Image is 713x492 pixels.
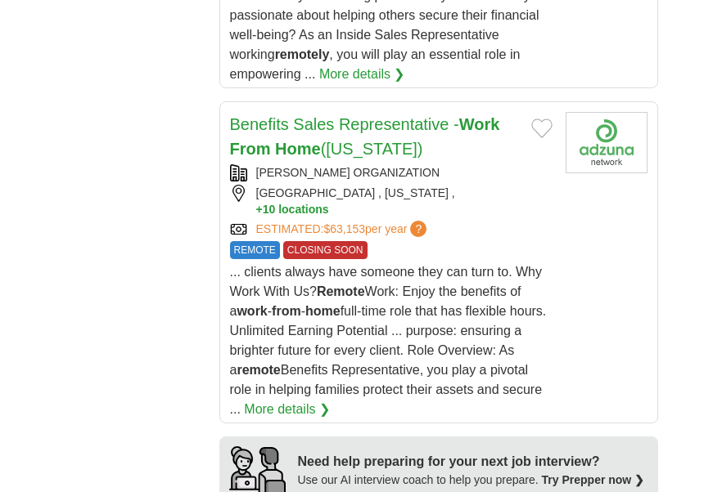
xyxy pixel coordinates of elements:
[237,304,267,318] strong: work
[323,222,365,235] span: $63,153
[305,304,341,318] strong: home
[410,221,426,237] span: ?
[256,202,263,217] span: +
[256,221,431,238] a: ESTIMATED:$63,153per year?
[298,452,645,472] div: Need help preparing for your next job interview?
[542,473,645,486] a: Try Prepper now ❯
[230,185,553,217] div: [GEOGRAPHIC_DATA] , [US_STATE] ,
[459,115,500,133] strong: Work
[244,400,330,419] a: More details ❯
[230,115,500,158] a: Benefits Sales Representative -Work From Home([US_STATE])
[256,202,553,217] button: +10 locations
[275,140,321,158] strong: Home
[531,119,553,138] button: Add to favorite jobs
[230,265,547,416] span: ... clients always have someone they can turn to. Why Work With Us? Work: Enjoy the benefits of a...
[230,164,553,181] div: [PERSON_NAME] ORGANIZATION
[237,363,280,377] strong: remote
[275,47,330,61] strong: remotely
[317,284,365,298] strong: Remote
[298,472,645,489] div: Use our AI interview coach to help you prepare.
[566,112,648,173] img: Company logo
[230,140,271,158] strong: From
[283,241,368,259] span: CLOSING SOON
[319,65,405,84] a: More details ❯
[230,241,280,259] span: REMOTE
[272,304,301,318] strong: from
